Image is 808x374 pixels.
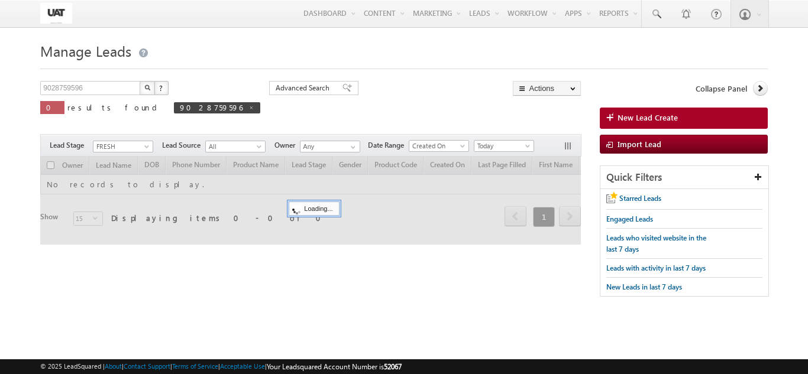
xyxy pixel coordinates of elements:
[618,139,661,149] span: Import Lead
[368,140,409,151] span: Date Range
[409,140,469,152] a: Created On
[144,84,150,90] img: Search
[606,282,682,291] span: New Leads in last 7 days
[220,362,265,370] a: Acceptable Use
[274,140,300,151] span: Owner
[606,214,653,223] span: Engaged Leads
[46,102,59,112] span: 0
[409,141,466,151] span: Created On
[172,362,218,370] a: Terms of Service
[205,141,266,152] a: All
[180,102,243,112] span: 9028759596
[619,194,661,203] span: Starred Leads
[618,112,678,123] span: New Lead Create
[600,166,768,189] div: Quick Filters
[696,83,747,94] span: Collapse Panel
[289,201,339,216] div: Loading...
[384,362,402,371] span: 52067
[50,140,93,151] span: Lead Stage
[276,83,333,93] span: Advanced Search
[162,140,205,151] span: Lead Source
[105,362,122,370] a: About
[344,141,359,153] a: Show All Items
[600,108,768,129] a: New Lead Create
[40,41,131,60] span: Manage Leads
[40,3,72,24] img: Custom Logo
[93,141,153,152] a: FRESH
[513,81,581,96] button: Actions
[40,361,402,372] span: © 2025 LeadSquared | | | | |
[606,264,706,272] span: Leads with activity in last 7 days
[206,141,262,152] span: All
[474,140,534,152] a: Today
[93,141,150,152] span: FRESH
[267,362,402,371] span: Your Leadsquared Account Number is
[67,102,161,112] span: results found
[300,141,360,152] input: Type to Search
[154,81,169,95] button: ?
[124,362,170,370] a: Contact Support
[159,83,164,93] span: ?
[474,141,531,151] span: Today
[606,233,706,253] span: Leads who visited website in the last 7 days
